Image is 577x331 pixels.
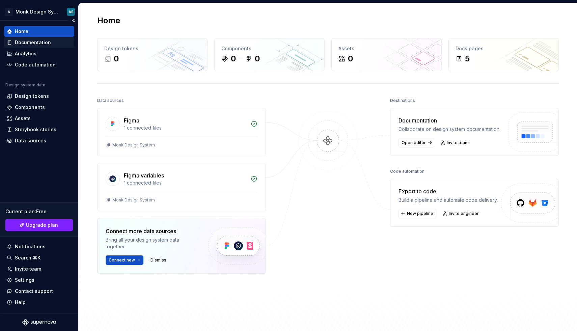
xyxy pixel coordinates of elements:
[456,45,552,52] div: Docs pages
[124,171,164,180] div: Figma variables
[390,96,415,105] div: Destinations
[15,299,26,306] div: Help
[348,53,353,64] div: 0
[15,126,56,133] div: Storybook stories
[16,8,59,15] div: Monk Design System
[15,115,31,122] div: Assets
[112,197,155,203] div: Monk Design System
[399,116,500,125] div: Documentation
[5,82,45,88] div: Design system data
[399,197,498,203] div: Build a pipeline and automate code delivery.
[4,275,74,285] a: Settings
[331,38,442,71] a: Assets0
[15,243,46,250] div: Notifications
[106,255,143,265] button: Connect new
[114,53,119,64] div: 0
[15,39,51,46] div: Documentation
[106,237,197,250] div: Bring all your design system data together.
[97,38,208,71] a: Design tokens0
[4,241,74,252] button: Notifications
[4,297,74,308] button: Help
[255,53,260,64] div: 0
[4,26,74,37] a: Home
[407,211,433,216] span: New pipeline
[5,208,73,215] div: Current plan : Free
[97,96,124,105] div: Data sources
[97,108,266,156] a: Figma1 connected filesMonk Design System
[4,124,74,135] a: Storybook stories
[4,286,74,297] button: Contact support
[440,209,482,218] a: Invite engineer
[15,93,49,100] div: Design tokens
[15,254,40,261] div: Search ⌘K
[447,140,469,145] span: Invite team
[399,209,436,218] button: New pipeline
[68,9,74,15] div: AS
[221,45,318,52] div: Components
[465,53,470,64] div: 5
[402,140,426,145] span: Open editor
[399,126,500,133] div: Collaborate on design system documentation.
[22,319,56,326] svg: Supernova Logo
[4,37,74,48] a: Documentation
[214,38,325,71] a: Components00
[438,138,472,147] a: Invite team
[449,211,479,216] span: Invite engineer
[109,257,135,263] span: Connect new
[4,59,74,70] a: Code automation
[448,38,559,71] a: Docs pages5
[112,142,155,148] div: Monk Design System
[124,116,139,125] div: Figma
[15,61,56,68] div: Code automation
[15,28,28,35] div: Home
[4,135,74,146] a: Data sources
[26,222,58,228] span: Upgrade plan
[4,48,74,59] a: Analytics
[15,266,41,272] div: Invite team
[124,180,247,186] div: 1 connected files
[399,138,434,147] a: Open editor
[5,219,73,231] a: Upgrade plan
[124,125,247,131] div: 1 connected files
[150,257,166,263] span: Dismiss
[104,45,200,52] div: Design tokens
[4,252,74,263] button: Search ⌘K
[231,53,236,64] div: 0
[147,255,169,265] button: Dismiss
[390,167,424,176] div: Code automation
[399,187,498,195] div: Export to code
[4,113,74,124] a: Assets
[15,288,53,295] div: Contact support
[97,163,266,211] a: Figma variables1 connected filesMonk Design System
[4,102,74,113] a: Components
[15,50,36,57] div: Analytics
[4,264,74,274] a: Invite team
[338,45,435,52] div: Assets
[5,8,13,16] div: A
[15,104,45,111] div: Components
[69,16,78,25] button: Collapse sidebar
[106,227,197,235] div: Connect more data sources
[1,4,77,19] button: AMonk Design SystemAS
[4,91,74,102] a: Design tokens
[97,15,120,26] h2: Home
[15,137,46,144] div: Data sources
[15,277,34,283] div: Settings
